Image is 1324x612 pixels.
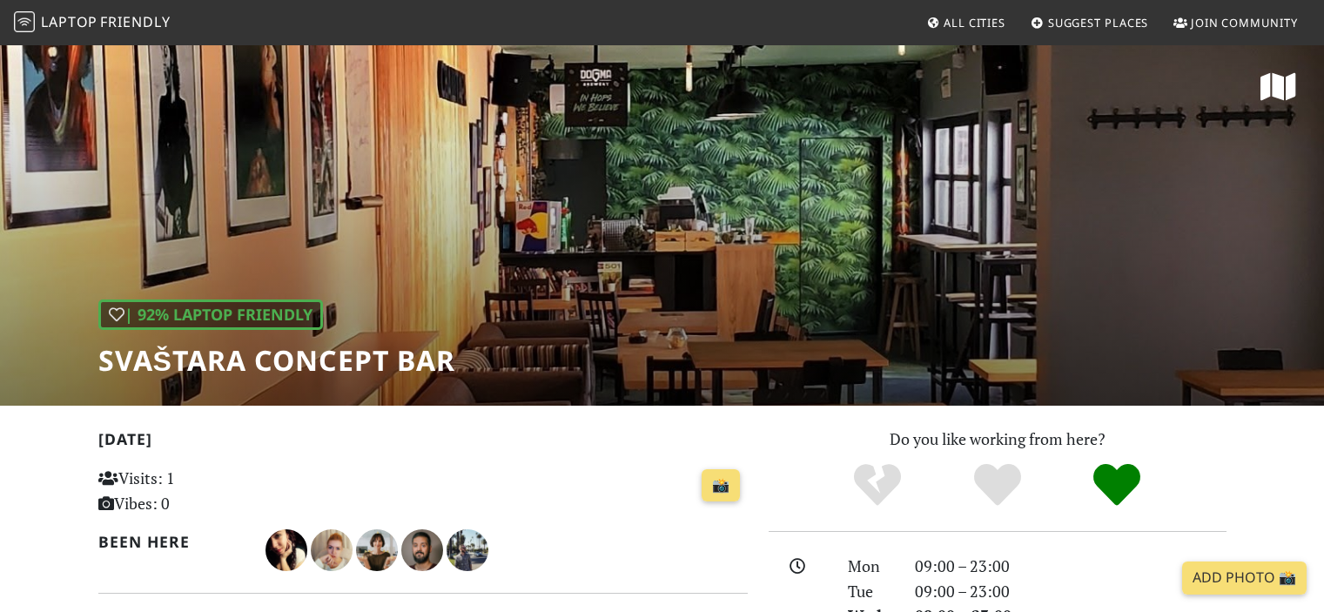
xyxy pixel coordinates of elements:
[919,7,1012,38] a: All Cities
[401,538,447,559] span: Nikola Radojicic
[1057,461,1177,509] div: Definitely!
[311,529,353,571] img: 3914-ema.jpg
[98,533,245,551] h2: Been here
[98,466,301,516] p: Visits: 1 Vibes: 0
[769,427,1227,452] p: Do you like working from here?
[817,461,938,509] div: No
[41,12,97,31] span: Laptop
[98,299,323,330] div: | 92% Laptop Friendly
[1048,15,1149,30] span: Suggest Places
[1024,7,1156,38] a: Suggest Places
[904,554,1237,579] div: 09:00 – 23:00
[311,538,356,559] span: Ema Pijevcevic
[837,554,904,579] div: Mon
[98,344,455,377] h1: Svaštara Concept Bar
[702,469,740,502] a: 📸
[1182,562,1307,595] a: Add Photo 📸
[1166,7,1305,38] a: Join Community
[14,8,171,38] a: LaptopFriendly LaptopFriendly
[938,461,1058,509] div: Yes
[447,529,488,571] img: 1938-sava.jpg
[14,11,35,32] img: LaptopFriendly
[98,430,748,455] h2: [DATE]
[1191,15,1298,30] span: Join Community
[356,538,401,559] span: Danila Medjo
[944,15,1005,30] span: All Cities
[100,12,170,31] span: Friendly
[904,579,1237,604] div: 09:00 – 23:00
[401,529,443,571] img: 2327-nikola.jpg
[265,529,307,571] img: 677-tanja.jpg
[447,538,488,559] span: Sava Dević
[356,529,398,571] img: 2537-danila.jpg
[265,538,311,559] span: Tanja Nenadović
[837,579,904,604] div: Tue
